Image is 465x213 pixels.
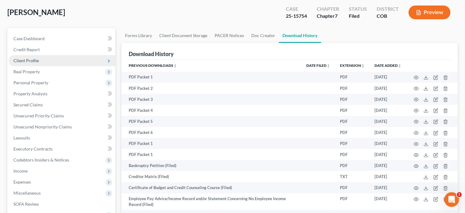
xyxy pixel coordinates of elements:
span: 1 [457,192,462,197]
td: PDF Packet 1 [121,138,301,149]
span: Income [13,168,28,173]
td: PDF [335,182,370,193]
a: Unsecured Priority Claims [9,110,115,121]
td: PDF Packet 4 [121,105,301,116]
a: Executory Contracts [9,143,115,154]
i: unfold_more [173,64,177,68]
a: Client Document Storage [156,28,211,43]
td: PDF Packet 3 [121,94,301,105]
a: Date Filedunfold_more [306,63,330,68]
a: Credit Report [9,44,115,55]
td: PDF [335,160,370,171]
div: Status [349,6,367,13]
span: Unsecured Priority Claims [13,113,64,118]
span: SOFA Review [13,201,39,207]
td: PDF Packet 1 [121,149,301,160]
span: Expenses [13,179,31,184]
span: Personal Property [13,80,48,85]
div: Chapter [317,6,339,13]
span: [PERSON_NAME] [7,8,65,17]
a: Previous Downloadsunfold_more [129,63,177,68]
span: 7 [335,13,338,19]
td: [DATE] [370,116,406,127]
a: Unsecured Nonpriority Claims [9,121,115,132]
iframe: Intercom live chat [444,192,459,207]
a: Property Analysis [9,88,115,99]
span: Codebtors Insiders & Notices [13,157,69,162]
span: Executory Contracts [13,146,53,151]
td: PDF Packet 6 [121,127,301,138]
td: Bankruptcy Petition (Filed) [121,160,301,171]
span: Secured Claims [13,102,43,107]
a: Extensionunfold_more [340,63,365,68]
a: SOFA Review [9,199,115,210]
div: Case [286,6,307,13]
a: Secured Claims [9,99,115,110]
td: Employee Pay Advice/Income Record and/or Statement Concerning No Employee Income Record (Filed) [121,193,301,210]
span: Miscellaneous [13,190,41,196]
div: Download History [129,50,174,58]
div: 25-15754 [286,13,307,20]
button: Preview [408,6,450,19]
a: Doc Creator [248,28,279,43]
i: unfold_more [327,64,330,68]
td: [DATE] [370,182,406,193]
span: Credit Report [13,47,40,52]
td: PDF [335,138,370,149]
td: [DATE] [370,193,406,210]
td: [DATE] [370,127,406,138]
a: Download History [279,28,321,43]
div: District [377,6,399,13]
span: Property Analysis [13,91,47,96]
div: Filed [349,13,367,20]
a: Forms Library [121,28,156,43]
td: PDF Packet 2 [121,83,301,94]
a: Case Dashboard [9,33,115,44]
td: [DATE] [370,138,406,149]
td: Certificate of Budget and Credit Counseling Course (Filed) [121,182,301,193]
span: Real Property [13,69,40,74]
td: [DATE] [370,149,406,160]
td: [DATE] [370,94,406,105]
a: Lawsuits [9,132,115,143]
i: unfold_more [398,64,401,68]
td: PDF [335,105,370,116]
span: Case Dashboard [13,36,45,41]
span: Unsecured Nonpriority Claims [13,124,72,129]
td: PDF [335,116,370,127]
span: Client Profile [13,58,39,63]
td: [DATE] [370,160,406,171]
td: PDF [335,94,370,105]
td: PDF [335,72,370,83]
td: PDF [335,149,370,160]
td: Creditor Matrix (Filed) [121,171,301,182]
td: PDF Packet 5 [121,116,301,127]
div: COB [377,13,399,20]
td: TXT [335,171,370,182]
a: Date addedunfold_more [375,63,401,68]
td: [DATE] [370,171,406,182]
td: [DATE] [370,72,406,83]
i: unfold_more [361,64,365,68]
td: PDF Packet 1 [121,72,301,83]
div: Chapter [317,13,339,20]
td: PDF [335,127,370,138]
td: PDF [335,83,370,94]
span: Lawsuits [13,135,30,140]
a: PACER Notices [211,28,248,43]
td: [DATE] [370,83,406,94]
td: [DATE] [370,105,406,116]
td: PDF [335,193,370,210]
